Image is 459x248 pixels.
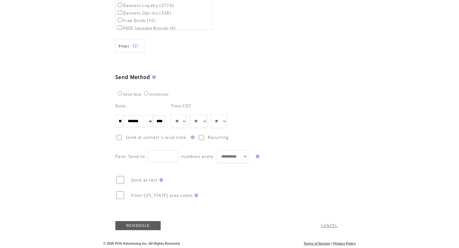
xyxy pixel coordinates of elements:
label: Free Drink (10) [117,18,156,23]
span: Send at contact`s local time [126,135,186,140]
input: FREE Sausage Biscuit (4) [118,25,122,30]
img: help.gif [158,178,163,182]
a: CANCEL [321,223,338,228]
span: Date [115,103,126,109]
img: help.gif [193,194,198,197]
a: Filter [115,39,146,53]
img: filters.png [133,39,138,53]
span: | [331,242,332,245]
a: Privacy Policy [333,242,356,245]
span: Show filters [119,44,130,49]
img: help.gif [150,75,156,79]
input: Scheduled [144,91,148,96]
label: FREE Sausage Biscuit (4) [117,25,176,31]
label: Danvers Loyalty (2774) [117,3,174,8]
a: Terms of Service [304,242,330,245]
span: numbers every [181,154,213,159]
span: Time CDT [171,103,191,109]
input: Danvers Loyalty (2774) [118,3,122,7]
span: Pace: Send to [115,154,145,159]
span: Send Method [115,74,150,80]
img: help.gif [254,155,259,158]
label: Danvers Opt Ins (338) [117,10,171,16]
label: Scheduled [143,93,169,96]
input: Send Now [118,91,122,96]
span: Filter [US_STATE] area codes [131,193,193,198]
input: Danvers Opt Ins (338) [118,10,122,15]
input: Free Drink (10) [118,18,122,22]
img: help.gif [189,135,194,139]
label: Send Now [116,93,141,96]
span: Send as test [131,177,158,183]
span: Recurring [208,135,229,140]
a: SCHEDULE [115,221,161,230]
span: © 2025 POS Advertising Inc. All Rights Reserved [103,242,180,245]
